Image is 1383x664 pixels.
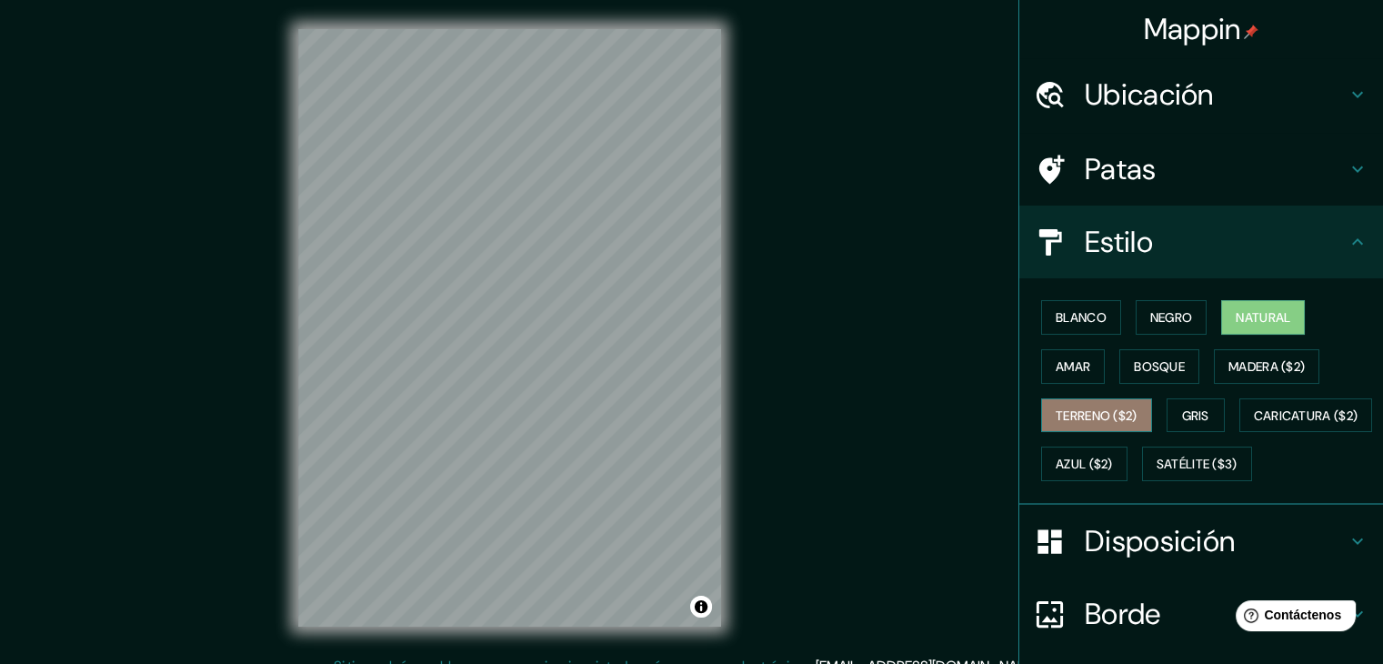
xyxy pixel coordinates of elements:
[1041,349,1105,384] button: Amar
[1056,407,1137,424] font: Terreno ($2)
[1085,223,1153,261] font: Estilo
[1239,398,1373,433] button: Caricatura ($2)
[1119,349,1199,384] button: Bosque
[1134,358,1185,375] font: Bosque
[1056,457,1113,473] font: Azul ($2)
[1142,447,1252,481] button: Satélite ($3)
[1085,595,1161,633] font: Borde
[1236,309,1290,326] font: Natural
[1019,505,1383,578] div: Disposición
[1019,206,1383,278] div: Estilo
[1041,300,1121,335] button: Blanco
[1144,10,1241,48] font: Mappin
[1056,358,1090,375] font: Amar
[1019,133,1383,206] div: Patas
[1167,398,1225,433] button: Gris
[1085,150,1157,188] font: Patas
[1136,300,1208,335] button: Negro
[1214,349,1319,384] button: Madera ($2)
[1085,75,1214,114] font: Ubicación
[1150,309,1193,326] font: Negro
[1056,309,1107,326] font: Blanco
[1085,522,1235,560] font: Disposición
[1221,300,1305,335] button: Natural
[1228,358,1305,375] font: Madera ($2)
[1041,398,1152,433] button: Terreno ($2)
[1157,457,1238,473] font: Satélite ($3)
[1041,447,1127,481] button: Azul ($2)
[1182,407,1209,424] font: Gris
[298,29,721,627] canvas: Mapa
[1019,58,1383,131] div: Ubicación
[1254,407,1358,424] font: Caricatura ($2)
[1244,25,1258,39] img: pin-icon.png
[690,596,712,618] button: Activar o desactivar atribución
[1221,593,1363,644] iframe: Lanzador de widgets de ayuda
[1019,578,1383,650] div: Borde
